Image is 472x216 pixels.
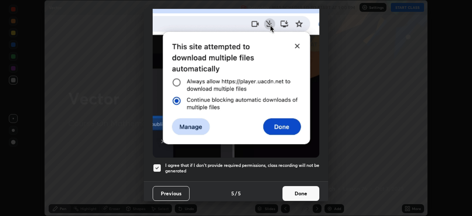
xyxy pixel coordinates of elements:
h5: I agree that if I don't provide required permissions, class recording will not be generated [165,162,319,174]
h4: 5 [231,189,234,197]
button: Previous [153,186,190,201]
h4: 5 [238,189,241,197]
h4: / [235,189,237,197]
button: Done [282,186,319,201]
